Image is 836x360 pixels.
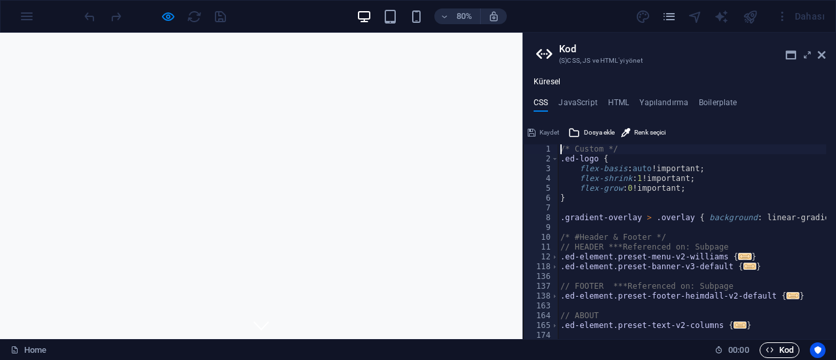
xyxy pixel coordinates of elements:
[524,311,559,321] div: 164
[662,9,677,24] i: Sayfalar (Ctrl+Alt+S)
[739,253,752,260] span: ...
[534,77,560,88] h4: Küresel
[760,342,799,358] button: Kod
[661,8,677,24] button: pages
[434,8,481,24] button: 80%
[733,321,747,329] span: ...
[524,233,559,242] div: 10
[524,331,559,340] div: 174
[454,8,475,24] h6: 80%
[524,321,559,331] div: 165
[699,98,737,112] h4: Boilerplate
[524,272,559,282] div: 136
[566,125,617,140] button: Dosya ekle
[737,345,739,355] span: :
[524,213,559,223] div: 8
[524,262,559,272] div: 118
[634,125,666,140] span: Renk seçici
[559,55,799,67] h3: (S)CSS, JS ve HTML'yi yönet
[524,203,559,213] div: 7
[524,154,559,164] div: 2
[619,125,667,140] button: Renk seçici
[524,193,559,203] div: 6
[743,263,756,270] span: ...
[639,98,688,112] h4: Yapılandırma
[559,43,826,55] h2: Kod
[524,174,559,184] div: 4
[810,342,826,358] button: Usercentrics
[488,10,500,22] i: Yeniden boyutlandırmada yakınlaştırma düzeyini seçilen cihaza uyacak şekilde otomatik olarak ayarla.
[524,252,559,262] div: 12
[584,125,615,140] span: Dosya ekle
[524,144,559,154] div: 1
[524,282,559,291] div: 137
[524,301,559,311] div: 163
[765,342,794,358] span: Kod
[534,98,548,112] h4: CSS
[728,342,748,358] span: 00 00
[524,184,559,193] div: 5
[524,164,559,174] div: 3
[524,242,559,252] div: 11
[608,98,630,112] h4: HTML
[524,223,559,233] div: 9
[524,291,559,301] div: 138
[558,98,597,112] h4: JavaScript
[10,342,46,358] a: Seçimi iptal etmek için tıkla. Sayfaları açmak için çift tıkla
[786,292,799,299] span: ...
